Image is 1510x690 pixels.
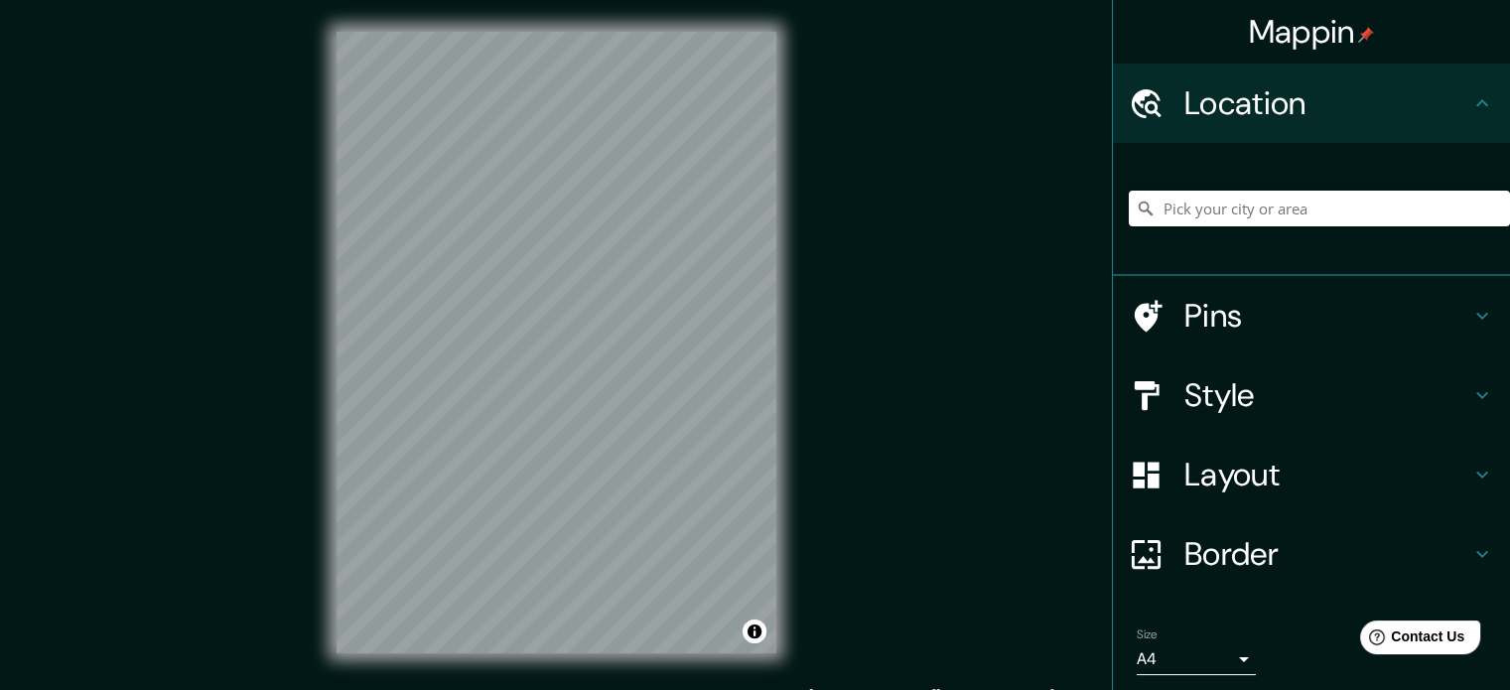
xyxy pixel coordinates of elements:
[337,32,776,653] canvas: Map
[1249,12,1375,52] h4: Mappin
[743,620,766,643] button: Toggle attribution
[1333,613,1488,668] iframe: Help widget launcher
[1113,276,1510,355] div: Pins
[1137,643,1256,675] div: A4
[1113,435,1510,514] div: Layout
[1113,355,1510,435] div: Style
[1113,514,1510,594] div: Border
[1184,83,1470,123] h4: Location
[1184,375,1470,415] h4: Style
[1184,534,1470,574] h4: Border
[1358,27,1374,43] img: pin-icon.png
[1113,64,1510,143] div: Location
[1184,455,1470,494] h4: Layout
[1129,191,1510,226] input: Pick your city or area
[1137,626,1158,643] label: Size
[1184,296,1470,336] h4: Pins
